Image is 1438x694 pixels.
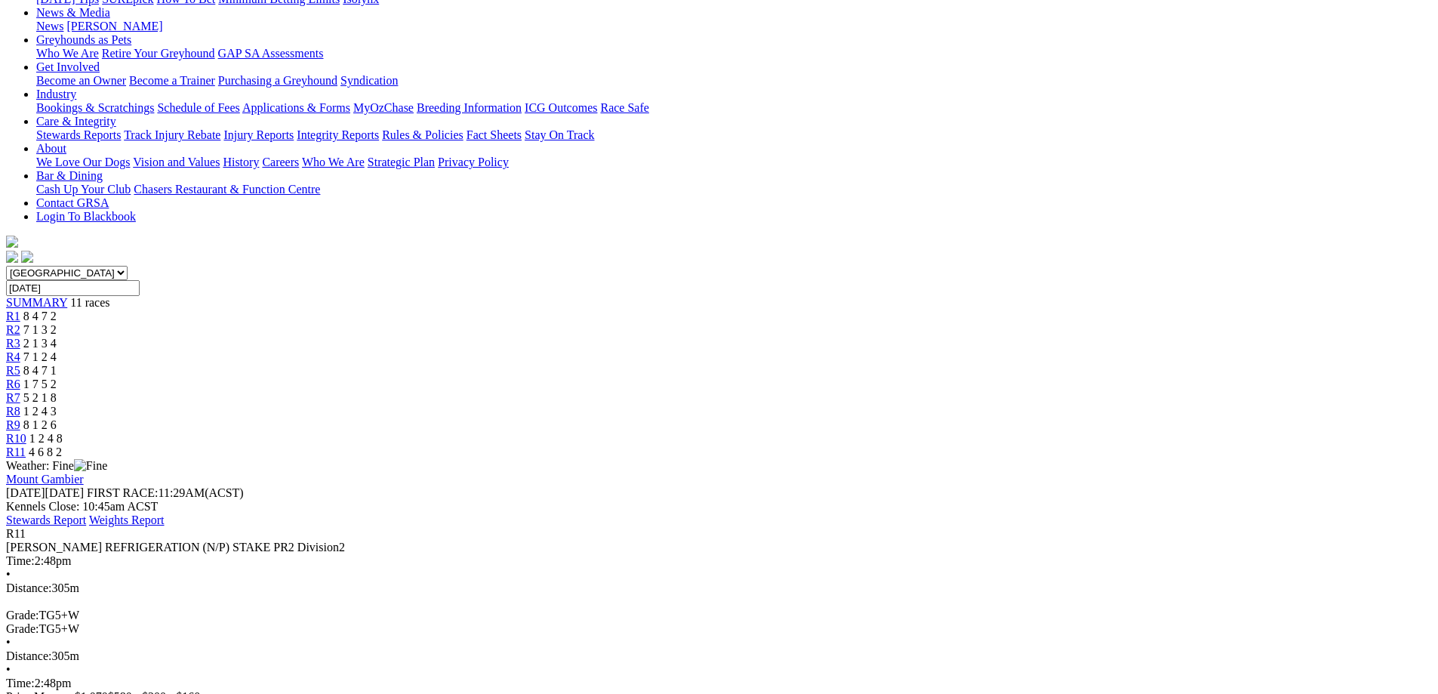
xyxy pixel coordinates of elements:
a: Stay On Track [525,128,594,141]
a: ICG Outcomes [525,101,597,114]
a: Who We Are [302,156,365,168]
a: R1 [6,310,20,322]
a: R8 [6,405,20,418]
img: Fine [74,459,107,473]
a: Privacy Policy [438,156,509,168]
a: Retire Your Greyhound [102,47,215,60]
a: R10 [6,432,26,445]
div: About [36,156,1432,169]
a: Breeding Information [417,101,522,114]
a: News [36,20,63,32]
a: R3 [6,337,20,350]
span: • [6,636,11,649]
a: Get Involved [36,60,100,73]
img: logo-grsa-white.png [6,236,18,248]
a: [PERSON_NAME] [66,20,162,32]
a: R7 [6,391,20,404]
span: 8 4 7 1 [23,364,57,377]
span: 5 2 1 8 [23,391,57,404]
a: Cash Up Your Club [36,183,131,196]
span: 11 races [70,296,109,309]
a: R6 [6,378,20,390]
a: R9 [6,418,20,431]
span: R11 [6,527,26,540]
div: 2:48pm [6,554,1432,568]
span: 4 6 8 2 [29,446,62,458]
a: Careers [262,156,299,168]
a: MyOzChase [353,101,414,114]
div: Bar & Dining [36,183,1432,196]
div: TG5+W [6,609,1432,622]
a: Race Safe [600,101,648,114]
a: Who We Are [36,47,99,60]
span: [DATE] [6,486,84,499]
a: Strategic Plan [368,156,435,168]
span: 1 7 5 2 [23,378,57,390]
a: Mount Gambier [6,473,84,486]
a: Stewards Reports [36,128,121,141]
a: Vision and Values [133,156,220,168]
a: Care & Integrity [36,115,116,128]
span: • [6,663,11,676]
span: 7 1 2 4 [23,350,57,363]
span: FIRST RACE: [87,486,158,499]
a: Purchasing a Greyhound [218,74,337,87]
a: Bookings & Scratchings [36,101,154,114]
div: Care & Integrity [36,128,1432,142]
div: TG5+W [6,622,1432,636]
span: • [6,568,11,581]
div: Industry [36,101,1432,115]
a: Applications & Forms [242,101,350,114]
a: History [223,156,259,168]
a: GAP SA Assessments [218,47,324,60]
span: Distance: [6,649,51,662]
div: Greyhounds as Pets [36,47,1432,60]
span: Time: [6,554,35,567]
a: Contact GRSA [36,196,109,209]
a: We Love Our Dogs [36,156,130,168]
span: 2 1 3 4 [23,337,57,350]
input: Select date [6,280,140,296]
div: 305m [6,581,1432,595]
a: Syndication [340,74,398,87]
span: Grade: [6,609,39,622]
a: SUMMARY [6,296,67,309]
span: 7 1 3 2 [23,323,57,336]
span: [DATE] [6,486,45,499]
div: Kennels Close: 10:45am ACST [6,500,1432,514]
a: About [36,142,66,155]
div: 305m [6,649,1432,663]
a: Fact Sheets [467,128,522,141]
a: Login To Blackbook [36,210,136,223]
a: Injury Reports [223,128,294,141]
a: Weights Report [89,514,165,526]
span: Weather: Fine [6,459,107,472]
div: News & Media [36,20,1432,33]
a: Track Injury Rebate [124,128,220,141]
a: Industry [36,88,76,100]
span: 11:29AM(ACST) [87,486,244,499]
a: R5 [6,364,20,377]
a: R4 [6,350,20,363]
a: Chasers Restaurant & Function Centre [134,183,320,196]
a: R2 [6,323,20,336]
a: Integrity Reports [297,128,379,141]
a: R11 [6,446,26,458]
span: Distance: [6,581,51,594]
span: Grade: [6,622,39,635]
span: 8 1 2 6 [23,418,57,431]
span: 8 4 7 2 [23,310,57,322]
div: Get Involved [36,74,1432,88]
span: 1 2 4 8 [29,432,63,445]
div: 2:48pm [6,677,1432,690]
span: Time: [6,677,35,689]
